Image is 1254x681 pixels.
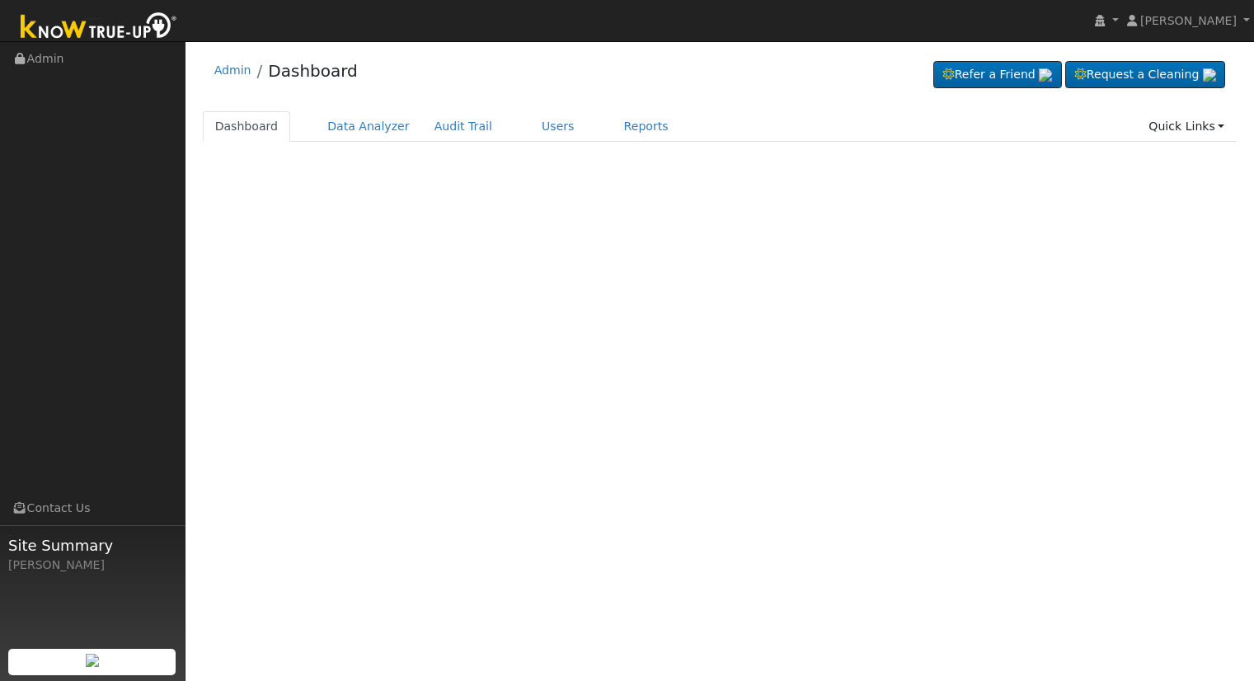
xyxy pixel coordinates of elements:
span: [PERSON_NAME] [1140,14,1237,27]
img: retrieve [1203,68,1216,82]
a: Users [529,111,587,142]
a: Admin [214,63,251,77]
a: Reports [612,111,681,142]
div: [PERSON_NAME] [8,557,176,574]
a: Request a Cleaning [1065,61,1225,89]
a: Dashboard [203,111,291,142]
img: retrieve [1039,68,1052,82]
a: Refer a Friend [933,61,1062,89]
span: Site Summary [8,534,176,557]
a: Dashboard [268,61,358,81]
img: Know True-Up [12,9,186,46]
a: Audit Trail [422,111,505,142]
a: Data Analyzer [315,111,422,142]
a: Quick Links [1136,111,1237,142]
img: retrieve [86,654,99,667]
